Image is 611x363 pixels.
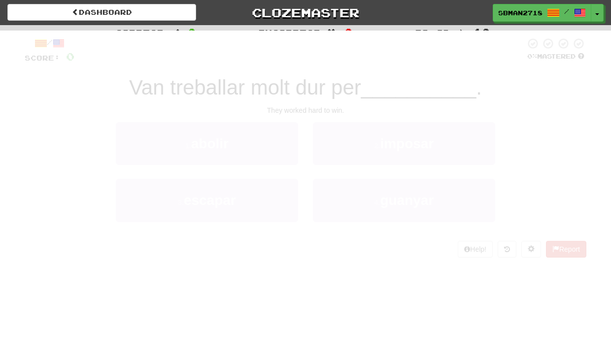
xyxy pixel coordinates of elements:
[498,8,543,17] span: sbman2718
[211,4,400,21] a: Clozemaster
[458,241,493,258] button: Help!
[66,50,74,63] span: 0
[380,136,434,151] span: imposar
[313,179,495,222] button: 4.guanyar
[415,28,449,37] span: To go
[116,122,298,165] button: 1.abolir
[25,105,586,115] div: They worked hard to win.
[258,28,320,37] span: Incorrect
[178,198,184,206] small: 3 .
[525,52,586,61] div: Mastered
[115,28,164,37] span: Correct
[476,76,482,99] span: .
[25,54,60,62] span: Score:
[327,29,338,37] span: :
[129,76,361,99] span: Van treballar molt dur per
[527,52,537,60] span: 0 %
[456,29,467,37] span: :
[474,26,490,38] span: 10
[493,4,591,22] a: sbman2718 /
[191,136,229,151] span: abolir
[374,142,380,150] small: 2 .
[361,76,476,99] span: __________
[564,8,569,15] span: /
[380,193,434,208] span: guanyar
[170,29,181,37] span: :
[313,122,495,165] button: 2.imposar
[188,26,196,38] span: 0
[546,241,586,258] button: Report
[184,193,236,208] span: escapar
[498,241,516,258] button: Round history (alt+y)
[116,179,298,222] button: 3.escapar
[25,37,74,50] div: /
[7,4,196,21] a: Dashboard
[344,26,353,38] span: 0
[185,142,191,150] small: 1 .
[374,198,380,206] small: 4 .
